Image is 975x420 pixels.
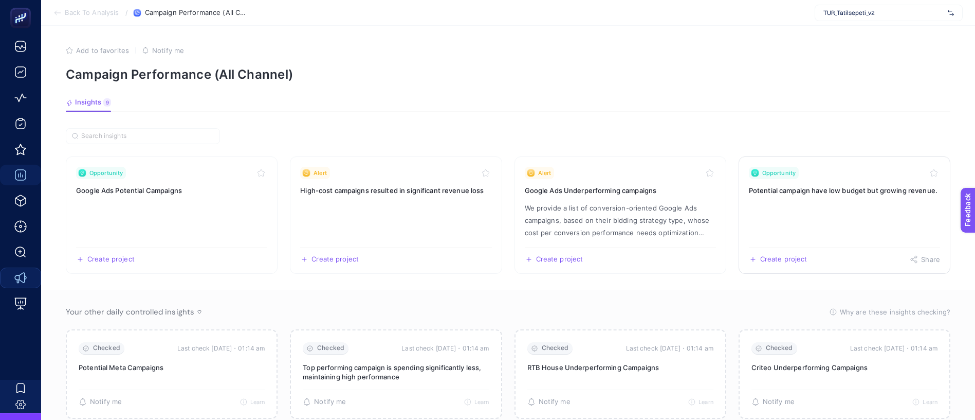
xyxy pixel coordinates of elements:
[912,398,937,406] button: Learn
[749,185,940,196] h3: Insight title
[536,255,583,264] span: Create project
[290,156,502,274] a: View insight titled
[704,167,716,179] button: Toggle favorite
[538,169,551,177] span: Alert
[76,255,135,264] button: Create a new project based on this insight
[751,398,795,406] button: Notify me
[79,398,122,406] button: Notify me
[144,9,247,17] span: Campaign Performance (All Channel)
[751,363,937,372] p: Criteo Underperforming Campaigns
[66,307,194,317] span: Your other daily controlled insights
[401,343,489,354] time: Last check [DATE]・01:14 am
[514,156,726,274] a: View insight titled We provide a list of conversion-oriented Google Ads campaigns, based on their...
[525,255,583,264] button: Create a new project based on this insight
[948,8,954,18] img: svg%3e
[698,398,713,406] span: Learn
[840,307,950,317] span: Why are these insights checking?
[921,255,940,264] span: Share
[90,398,122,406] span: Notify me
[923,398,937,406] span: Learn
[525,202,716,239] p: Insight description
[125,8,127,16] span: /
[688,398,713,406] button: Learn
[255,167,267,179] button: Toggle favorite
[303,398,346,406] button: Notify me
[850,343,937,354] time: Last check [DATE]・01:14 am
[527,363,713,372] p: RTB House Underperforming Campaigns
[76,185,267,196] h3: Insight title
[75,98,101,107] span: Insights
[87,255,135,264] span: Create project
[66,156,950,274] section: Insight Packages
[93,344,120,352] span: Checked
[240,398,265,406] button: Learn
[317,344,344,352] span: Checked
[626,343,713,354] time: Last check [DATE]・01:14 am
[300,255,359,264] button: Create a new project based on this insight
[177,343,265,354] time: Last check [DATE]・01:14 am
[542,344,569,352] span: Checked
[103,98,111,107] div: 9
[250,398,265,406] span: Learn
[152,46,184,55] span: Notify me
[66,67,950,82] p: Campaign Performance (All Channel)
[66,156,278,274] a: View insight titled
[79,363,265,372] p: Potential Meta Campaigns
[65,9,119,17] span: Back To Analysis
[311,255,359,264] span: Create project
[928,167,940,179] button: Toggle favorite
[763,398,795,406] span: Notify me
[300,185,491,196] h3: Insight title
[66,46,129,55] button: Add to favorites
[823,9,944,17] span: TUR_Tatilsepeti_v2
[480,167,492,179] button: Toggle favorite
[464,398,489,406] button: Learn
[81,132,214,140] input: Search
[303,363,489,381] p: Top performing campaign is spending significantly less, maintaining high performance
[76,46,129,55] span: Add to favorites
[766,344,793,352] span: Checked
[760,255,807,264] span: Create project
[314,169,327,177] span: Alert
[910,255,940,264] button: Share this insight
[525,185,716,196] h3: Insight title
[474,398,489,406] span: Learn
[739,156,950,274] a: View insight titled
[749,255,807,264] button: Create a new project based on this insight
[89,169,123,177] span: Opportunity
[142,46,184,55] button: Notify me
[314,398,346,406] span: Notify me
[527,398,571,406] button: Notify me
[6,3,39,11] span: Feedback
[762,169,796,177] span: Opportunity
[539,398,571,406] span: Notify me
